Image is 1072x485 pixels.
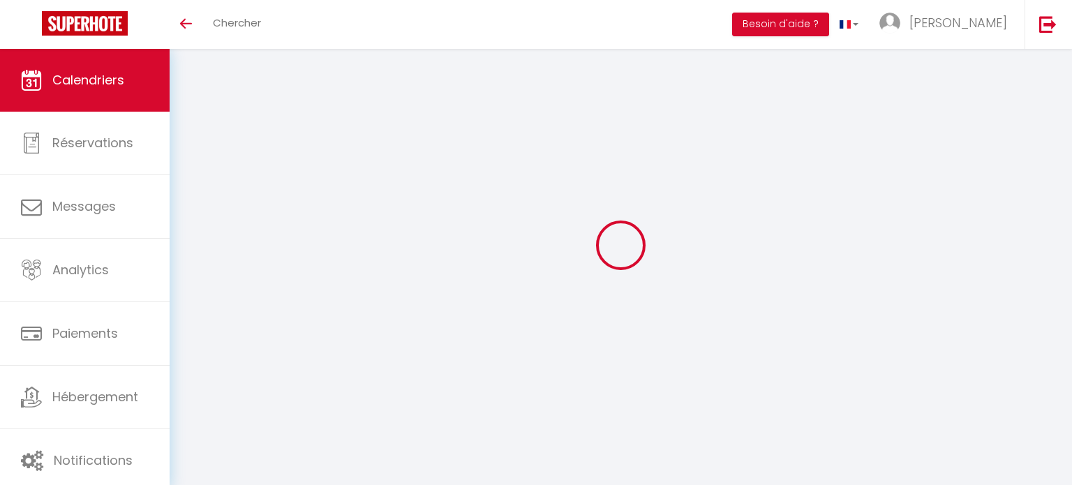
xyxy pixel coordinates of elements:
[52,324,118,342] span: Paiements
[42,11,128,36] img: Super Booking
[52,71,124,89] span: Calendriers
[732,13,829,36] button: Besoin d'aide ?
[1039,15,1057,33] img: logout
[52,388,138,405] span: Hébergement
[52,261,109,278] span: Analytics
[52,197,116,215] span: Messages
[879,13,900,33] img: ...
[54,452,133,469] span: Notifications
[213,15,261,30] span: Chercher
[52,134,133,151] span: Réservations
[909,14,1007,31] span: [PERSON_NAME]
